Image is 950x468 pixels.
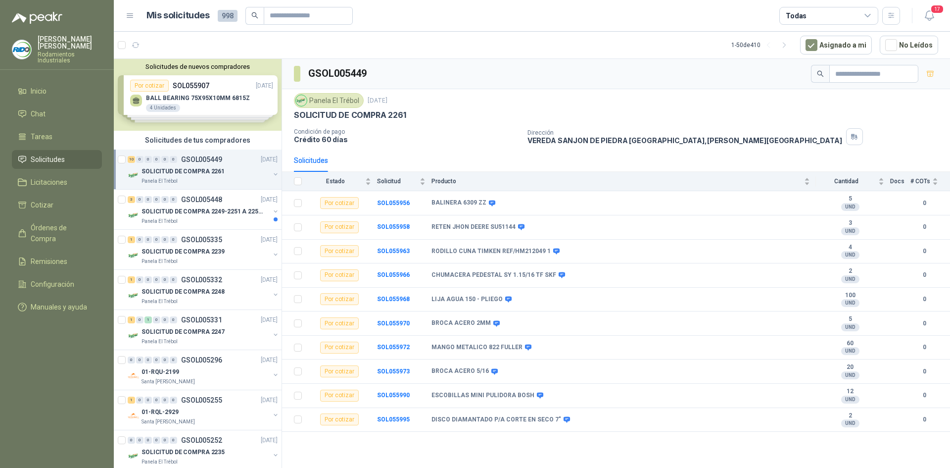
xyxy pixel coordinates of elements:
[431,296,503,304] b: LIJA AGUA 150 - PLIEGO
[320,414,359,425] div: Por cotizar
[142,207,265,216] p: SOLICITUD DE COMPRA 2249-2251 A 2256-2258 Y 2262
[251,12,258,19] span: search
[161,196,169,203] div: 0
[816,267,884,275] b: 2
[170,397,177,404] div: 0
[128,290,140,302] img: Company Logo
[816,219,884,227] b: 3
[181,196,222,203] p: GSOL005448
[136,236,143,243] div: 0
[128,154,280,185] a: 10 0 0 0 0 0 GSOL005449[DATE] Company LogoSOLICITUD DE COMPRA 2261Panela El Trébol
[128,394,280,426] a: 1 0 0 0 0 0 GSOL005255[DATE] Company Logo01-RQL-2929Santa [PERSON_NAME]
[731,37,792,53] div: 1 - 50 de 410
[910,319,938,328] b: 0
[128,234,280,265] a: 1 0 0 0 0 0 GSOL005335[DATE] Company LogoSOLICITUD DE COMPRA 2239Panela El Trébol
[31,200,53,210] span: Cotizar
[377,172,431,191] th: Solicitud
[153,357,160,364] div: 0
[910,172,950,191] th: # COTs
[841,299,859,307] div: UND
[128,250,140,261] img: Company Logo
[12,196,102,214] a: Cotizar
[294,128,520,135] p: Condición de pago
[12,104,102,123] a: Chat
[114,131,282,150] div: Solicitudes de tus compradores
[31,86,47,97] span: Inicio
[144,276,152,283] div: 0
[170,276,177,283] div: 0
[910,178,930,185] span: # COTs
[377,248,410,255] b: SOL055963
[128,276,135,283] div: 1
[816,244,884,252] b: 4
[153,437,160,444] div: 0
[431,344,522,352] b: MANGO METALICO 822 FULLER
[128,316,135,323] div: 1
[144,236,152,243] div: 0
[153,397,160,404] div: 0
[527,136,842,145] p: VEREDA SANJON DE PIEDRA [GEOGRAPHIC_DATA] , [PERSON_NAME][GEOGRAPHIC_DATA]
[841,347,859,355] div: UND
[431,248,551,256] b: RODILLO CUNA TIMKEN REF/HM212049 1
[910,367,938,376] b: 0
[128,274,280,306] a: 1 0 0 0 0 0 GSOL005332[DATE] Company LogoSOLICITUD DE COMPRA 2248Panela El Trébol
[377,200,410,207] a: SOL055956
[377,344,410,351] b: SOL055972
[161,437,169,444] div: 0
[161,156,169,163] div: 0
[910,247,938,256] b: 0
[128,194,280,225] a: 3 0 0 0 0 0 GSOL005448[DATE] Company LogoSOLICITUD DE COMPRA 2249-2251 A 2256-2258 Y 2262Panela E...
[431,271,556,279] b: CHUMACERA PEDESTAL SY 1.15/16 TF SKF
[431,172,816,191] th: Producto
[816,340,884,348] b: 60
[144,437,152,444] div: 0
[31,131,52,142] span: Tareas
[181,276,222,283] p: GSOL005332
[114,59,282,131] div: Solicitudes de nuevos compradoresPor cotizarSOL055907[DATE] BALL BEARING 75X95X10MM 6815Z4 Unidad...
[841,323,859,331] div: UND
[142,458,178,466] p: Panela El Trébol
[136,357,143,364] div: 0
[38,52,102,63] p: Rodamientos Industriales
[308,66,368,81] h3: GSOL005449
[161,276,169,283] div: 0
[377,178,418,185] span: Solicitud
[136,316,143,323] div: 0
[142,177,178,185] p: Panela El Trébol
[128,209,140,221] img: Company Logo
[841,251,859,259] div: UND
[261,275,278,285] p: [DATE]
[296,95,307,106] img: Company Logo
[128,410,140,422] img: Company Logo
[161,397,169,404] div: 0
[841,371,859,379] div: UND
[153,236,160,243] div: 0
[294,155,328,166] div: Solicitudes
[142,217,178,225] p: Panela El Trébol
[377,416,410,423] b: SOL055995
[320,293,359,305] div: Por cotizar
[816,178,876,185] span: Cantidad
[142,287,225,297] p: SOLICITUD DE COMPRA 2248
[12,40,31,59] img: Company Logo
[890,172,910,191] th: Docs
[377,368,410,375] a: SOL055973
[170,236,177,243] div: 0
[431,319,491,327] b: BROCA ACERO 2MM
[320,197,359,209] div: Por cotizar
[142,448,225,457] p: SOLICITUD DE COMPRA 2235
[170,357,177,364] div: 0
[181,316,222,323] p: GSOL005331
[910,415,938,424] b: 0
[368,96,387,105] p: [DATE]
[128,437,135,444] div: 0
[841,203,859,211] div: UND
[142,298,178,306] p: Panela El Trébol
[308,172,377,191] th: Estado
[136,276,143,283] div: 0
[377,320,410,327] a: SOL055970
[31,177,67,188] span: Licitaciones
